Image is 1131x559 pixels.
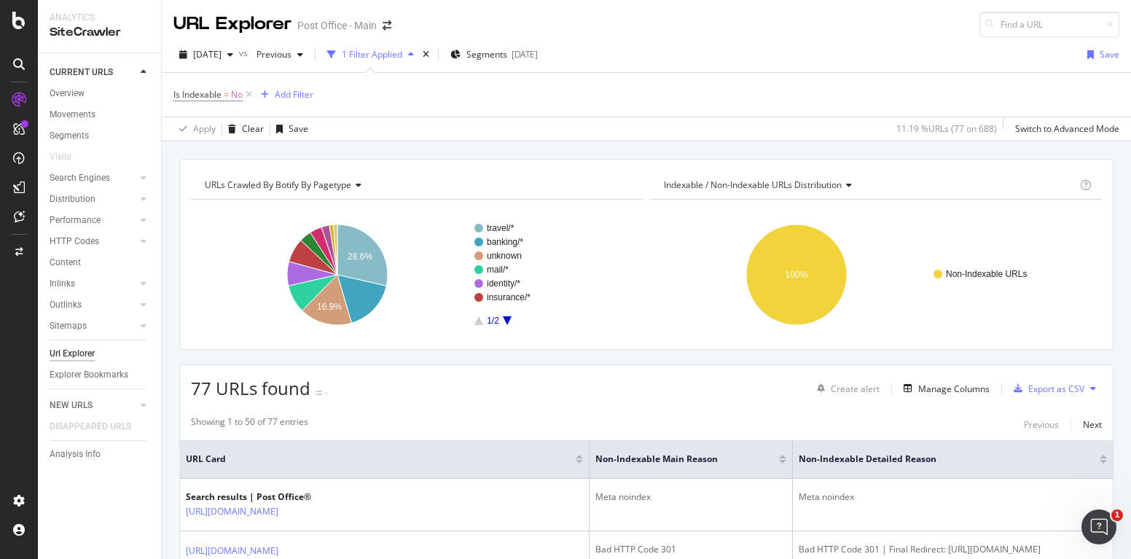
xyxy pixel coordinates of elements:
[1028,383,1084,395] div: Export as CSV
[50,234,136,249] a: HTTP Codes
[191,376,310,400] span: 77 URLs found
[664,179,842,191] span: Indexable / Non-Indexable URLs distribution
[242,122,264,135] div: Clear
[946,269,1027,279] text: Non-Indexable URLs
[50,192,95,207] div: Distribution
[50,213,136,228] a: Performance
[173,88,222,101] span: Is Indexable
[50,128,89,144] div: Segments
[50,419,146,434] a: DISAPPEARED URLS
[1081,509,1116,544] iframe: Intercom live chat
[811,377,880,400] button: Create alert
[50,297,82,313] div: Outlinks
[50,318,136,334] a: Sitemaps
[50,171,136,186] a: Search Engines
[487,223,514,233] text: travel/*
[383,20,391,31] div: arrow-right-arrow-left
[50,107,151,122] a: Movements
[50,86,85,101] div: Overview
[50,234,99,249] div: HTTP Codes
[1081,43,1119,66] button: Save
[342,48,402,60] div: 1 Filter Applied
[595,543,787,556] div: Bad HTTP Code 301
[595,490,787,504] div: Meta noindex
[50,149,71,165] div: Visits
[289,122,308,135] div: Save
[50,276,136,292] a: Inlinks
[1024,418,1059,431] div: Previous
[251,48,291,60] span: Previous
[50,346,151,361] a: Url Explorer
[186,544,278,558] a: [URL][DOMAIN_NAME]
[186,453,572,466] span: URL Card
[50,24,149,41] div: SiteCrawler
[1083,418,1102,431] div: Next
[50,86,151,101] a: Overview
[173,12,291,36] div: URL Explorer
[50,255,151,270] a: Content
[50,367,128,383] div: Explorer Bookmarks
[50,447,101,462] div: Analysis Info
[1100,48,1119,60] div: Save
[50,398,136,413] a: NEW URLS
[50,297,136,313] a: Outlinks
[661,173,1077,197] h4: Indexable / Non-Indexable URLs Distribution
[186,504,278,519] a: [URL][DOMAIN_NAME]
[297,18,377,33] div: Post Office - Main
[50,12,149,24] div: Analytics
[898,380,990,397] button: Manage Columns
[979,12,1119,37] input: Find a URL
[896,122,997,135] div: 11.19 % URLs ( 77 on 688 )
[595,453,758,466] span: Non-Indexable Main Reason
[50,149,86,165] a: Visits
[191,211,635,338] div: A chart.
[251,43,309,66] button: Previous
[512,48,538,60] div: [DATE]
[321,43,420,66] button: 1 Filter Applied
[50,213,101,228] div: Performance
[466,48,507,60] span: Segments
[799,543,1107,556] div: Bad HTTP Code 301 | Final Redirect: [URL][DOMAIN_NAME]
[1111,509,1123,521] span: 1
[786,270,808,280] text: 100%
[191,415,308,433] div: Showing 1 to 50 of 77 entries
[487,251,522,261] text: unknown
[224,88,229,101] span: =
[50,171,110,186] div: Search Engines
[50,65,136,80] a: CURRENT URLS
[50,367,151,383] a: Explorer Bookmarks
[487,316,499,326] text: 1/2
[487,237,523,247] text: banking/*
[50,128,151,144] a: Segments
[487,278,520,289] text: identity/*
[50,107,95,122] div: Movements
[255,86,313,103] button: Add Filter
[650,211,1095,338] svg: A chart.
[193,122,216,135] div: Apply
[799,490,1107,504] div: Meta noindex
[420,47,432,62] div: times
[222,117,264,141] button: Clear
[50,276,75,292] div: Inlinks
[1008,377,1084,400] button: Export as CSV
[173,117,216,141] button: Apply
[231,85,243,105] span: No
[193,48,222,60] span: 2025 Sep. 22nd
[50,318,87,334] div: Sitemaps
[270,117,308,141] button: Save
[1009,117,1119,141] button: Switch to Advanced Mode
[918,383,990,395] div: Manage Columns
[50,447,151,462] a: Analysis Info
[186,490,342,504] div: Search results | Post Office®
[348,251,372,262] text: 28.6%
[799,453,1078,466] span: Non-Indexable Detailed Reason
[831,383,880,395] div: Create alert
[317,302,342,312] text: 16.9%
[487,292,531,302] text: insurance/*
[325,386,328,399] div: -
[487,265,509,275] text: mail/*
[316,391,322,395] img: Equal
[275,88,313,101] div: Add Filter
[202,173,630,197] h4: URLs Crawled By Botify By pagetype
